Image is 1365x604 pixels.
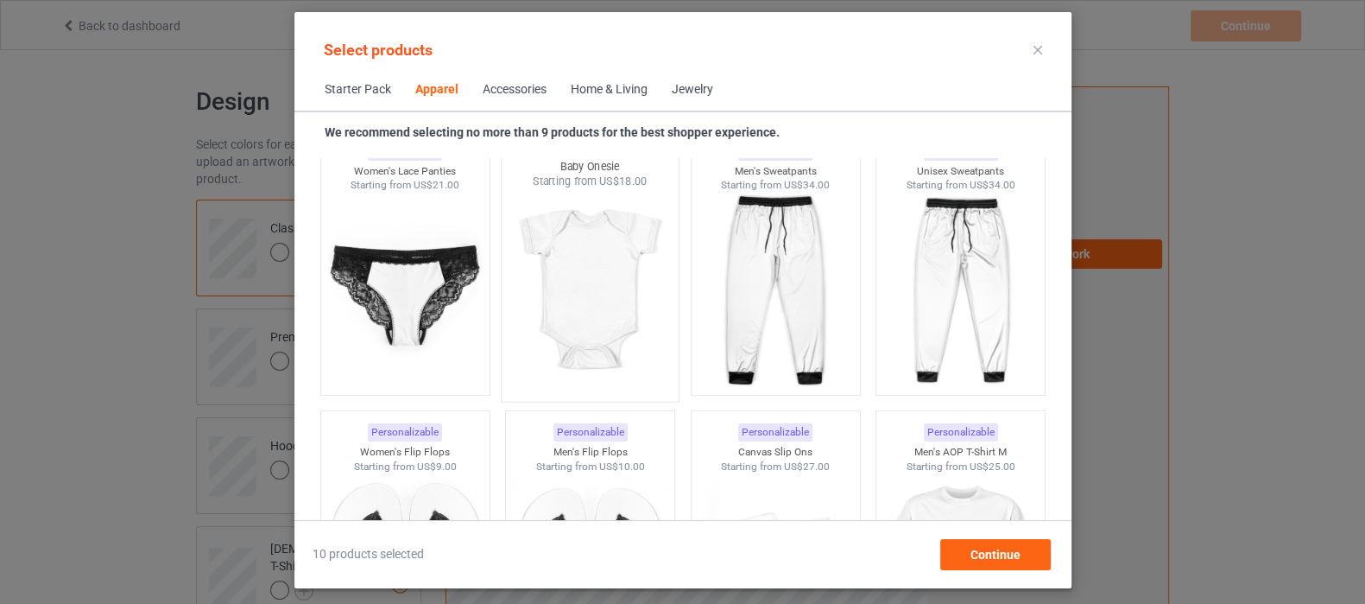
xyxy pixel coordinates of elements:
[883,193,1038,386] img: regular.jpg
[784,179,830,191] span: US$34.00
[876,164,1045,179] div: Unisex Sweatpants
[599,175,648,188] span: US$18.00
[324,41,433,59] span: Select products
[502,174,679,188] div: Starting from
[691,178,859,193] div: Starting from
[738,423,812,442] div: Personalizable
[313,69,403,111] span: Starter Pack
[598,461,644,473] span: US$10.00
[320,460,489,474] div: Starting from
[483,81,547,99] div: Accessories
[325,125,780,139] strong: We recommend selecting no more than 9 products for the best shopper experience.
[571,81,648,99] div: Home & Living
[784,461,830,473] span: US$27.00
[969,179,1014,191] span: US$34.00
[414,179,459,191] span: US$21.00
[691,445,859,460] div: Canvas Slip Ons
[876,445,1045,460] div: Men's AOP T-Shirt M
[416,461,456,473] span: US$9.00
[320,164,489,179] div: Women's Lace Panties
[415,81,458,99] div: Apparel
[698,193,852,386] img: regular.jpg
[970,548,1020,562] span: Continue
[502,159,679,174] div: Baby Onesie
[506,445,674,460] div: Men's Flip Flops
[553,423,627,442] div: Personalizable
[691,164,859,179] div: Men's Sweatpants
[313,546,424,563] span: 10 products selected
[327,193,482,386] img: regular.jpg
[876,178,1045,193] div: Starting from
[320,178,489,193] div: Starting from
[672,81,713,99] div: Jewelry
[876,460,1045,474] div: Starting from
[368,423,442,442] div: Personalizable
[506,460,674,474] div: Starting from
[320,445,489,460] div: Women's Flip Flops
[939,539,1050,570] div: Continue
[509,189,671,392] img: regular.jpg
[969,461,1014,473] span: US$25.00
[923,423,997,442] div: Personalizable
[691,460,859,474] div: Starting from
